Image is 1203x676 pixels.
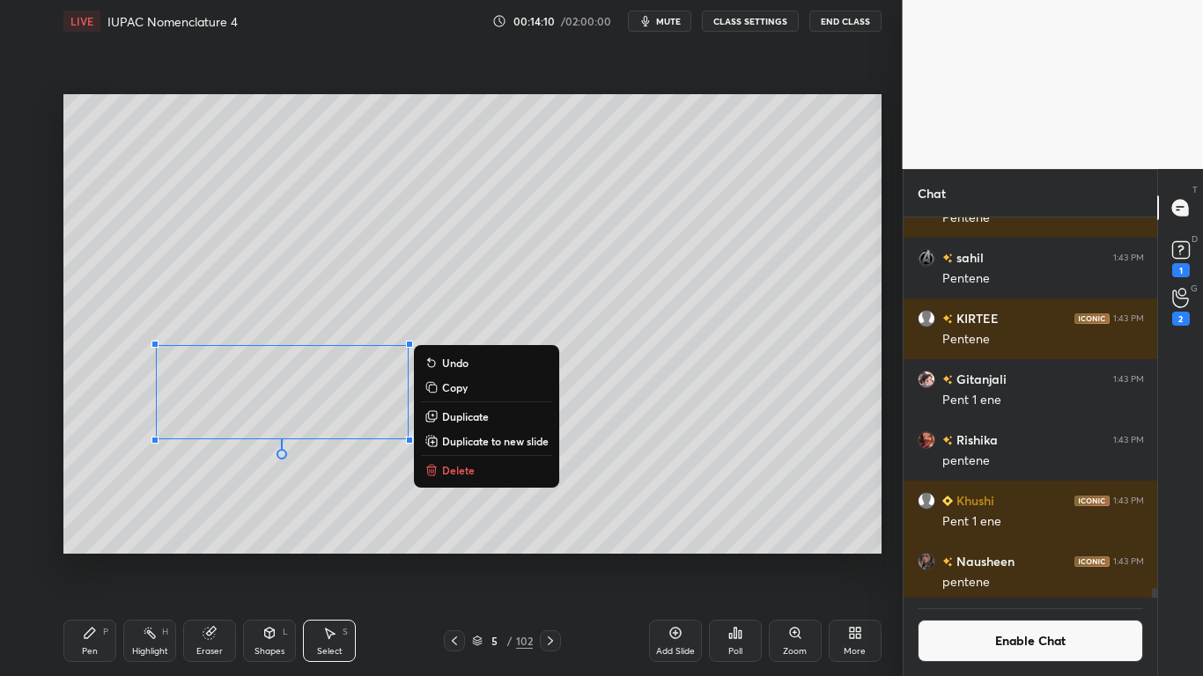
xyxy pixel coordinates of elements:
div: Highlight [132,647,168,656]
div: 102 [516,633,533,649]
div: Select [317,647,343,656]
div: Add Slide [656,647,695,656]
img: no-rating-badge.077c3623.svg [942,375,953,385]
button: Enable Chat [918,620,1144,662]
div: 2 [1172,312,1190,326]
button: End Class [809,11,882,32]
img: no-rating-badge.077c3623.svg [942,253,953,263]
div: Pentene [942,209,1144,227]
p: Duplicate [442,409,489,423]
button: Delete [421,459,552,481]
button: Duplicate [421,406,552,427]
button: mute [628,11,691,32]
h6: Rishika [953,430,998,449]
div: Pentene [942,270,1144,288]
div: Poll [728,647,742,656]
div: 1:43 PM [1113,313,1144,324]
img: no-rating-badge.077c3623.svg [942,314,953,324]
div: / [507,636,513,646]
div: H [162,628,168,636]
p: Chat [904,170,960,217]
button: Duplicate to new slide [421,430,552,452]
div: Pen [82,647,98,656]
img: Learner_Badge_beginner_1_8b307cf2a0.svg [942,496,953,506]
h6: Khushi [953,491,994,510]
h6: KIRTEE [953,309,999,327]
h6: Nausheen [953,552,1015,570]
img: default.png [918,492,935,510]
div: 1:43 PM [1113,556,1144,567]
h6: Gitanjali [953,370,1007,388]
div: 1:43 PM [1113,496,1144,506]
div: Eraser [196,647,223,656]
div: L [283,628,288,636]
img: 2cbe373f24384de8998856ca9155e830.jpg [918,553,935,570]
div: 1:43 PM [1113,435,1144,445]
img: no-rating-badge.077c3623.svg [942,436,953,445]
div: P [103,628,108,636]
p: T [1192,183,1198,196]
h6: sahil [953,248,984,267]
img: 8354771c1d894924a267708572be8eba.jpg [918,431,935,449]
div: 1:43 PM [1113,253,1144,263]
div: Zoom [783,647,807,656]
div: Pentene [942,331,1144,349]
div: 1 [1172,263,1190,277]
div: 1:43 PM [1113,374,1144,385]
img: iconic-dark.1390631f.png [1074,496,1110,506]
span: mute [656,15,681,27]
button: CLASS SETTINGS [702,11,799,32]
div: S [343,628,348,636]
p: G [1191,282,1198,295]
div: LIVE [63,11,100,32]
button: Undo [421,352,552,373]
div: grid [904,217,1158,598]
div: Pent 1 ene [942,392,1144,409]
img: default.png [918,310,935,327]
div: Pent 1 ene [942,513,1144,531]
p: Delete [442,463,475,477]
button: Copy [421,377,552,398]
img: 0dda98870b5e4e01b910687fb6f5115b.jpg [918,249,935,267]
img: 71916fe253b648579b174af56a3dfd63.jpg [918,371,935,388]
div: pentene [942,452,1144,470]
img: iconic-dark.1390631f.png [1074,556,1110,567]
p: Copy [442,380,468,394]
div: 5 [486,636,504,646]
p: Undo [442,356,469,370]
h4: IUPAC Nomenclature 4 [107,13,238,30]
div: More [844,647,866,656]
img: iconic-dark.1390631f.png [1074,313,1110,324]
p: Duplicate to new slide [442,434,549,448]
img: no-rating-badge.077c3623.svg [942,557,953,567]
div: Shapes [255,647,284,656]
p: D [1192,232,1198,246]
div: pentene [942,574,1144,591]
